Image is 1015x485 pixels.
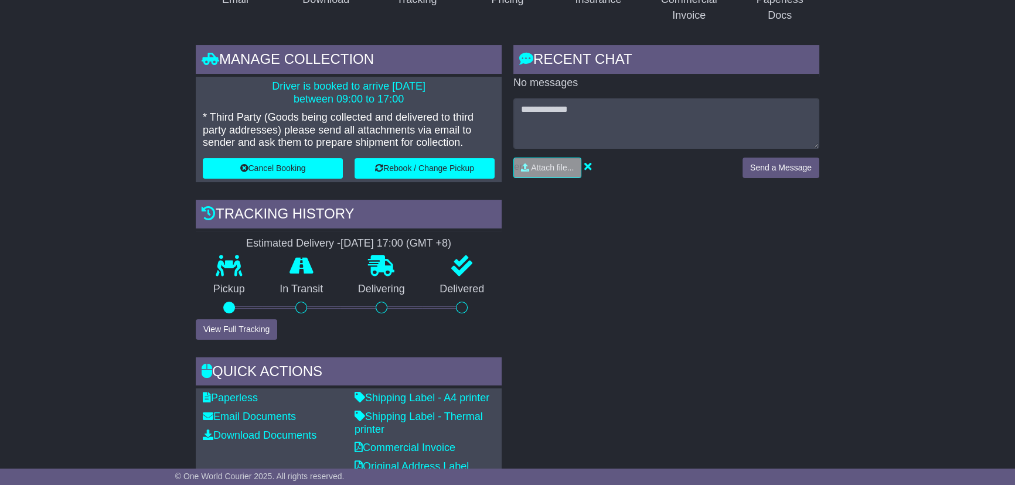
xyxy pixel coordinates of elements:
div: Estimated Delivery - [196,237,502,250]
p: In Transit [263,283,341,296]
a: Paperless [203,392,258,404]
a: Email Documents [203,411,296,422]
p: Driver is booked to arrive [DATE] between 09:00 to 17:00 [203,80,495,105]
div: Manage collection [196,45,502,77]
div: [DATE] 17:00 (GMT +8) [340,237,451,250]
button: Send a Message [742,158,819,178]
a: Download Documents [203,429,316,441]
p: Delivered [423,283,502,296]
div: Tracking history [196,200,502,231]
p: * Third Party (Goods being collected and delivered to third party addresses) please send all atta... [203,111,495,149]
button: View Full Tracking [196,319,277,340]
p: No messages [513,77,819,90]
div: Quick Actions [196,357,502,389]
button: Rebook / Change Pickup [355,158,495,179]
span: © One World Courier 2025. All rights reserved. [175,472,345,481]
a: Shipping Label - Thermal printer [355,411,483,435]
a: Commercial Invoice [355,442,455,453]
a: Original Address Label [355,460,469,472]
a: Shipping Label - A4 printer [355,392,489,404]
div: RECENT CHAT [513,45,819,77]
p: Pickup [196,283,263,296]
p: Delivering [340,283,423,296]
button: Cancel Booking [203,158,343,179]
